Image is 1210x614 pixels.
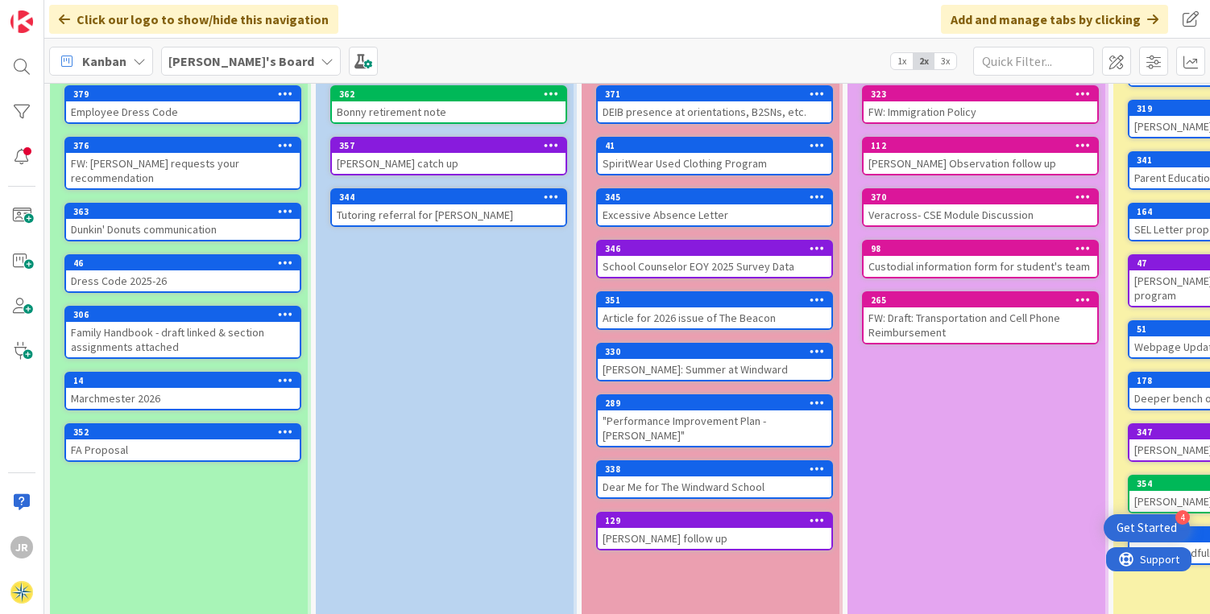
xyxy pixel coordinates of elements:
[66,307,300,357] div: 306Family Handbook - draft linked & section assignments attached
[598,513,831,528] div: 129
[66,388,300,409] div: Marchmester 2026
[66,256,300,291] div: 46Dress Code 2025-26
[66,322,300,357] div: Family Handbook - draft linked & section assignments attached
[862,240,1099,278] a: 98Custodial information form for student's team
[66,153,300,188] div: FW: [PERSON_NAME] requests your recommendation
[973,47,1094,76] input: Quick Filter...
[332,138,566,174] div: 357[PERSON_NAME] catch up
[934,53,956,69] span: 3x
[598,344,831,359] div: 330
[605,464,831,475] div: 338
[598,190,831,204] div: 345
[34,2,73,22] span: Support
[82,52,126,71] span: Kanban
[598,359,831,380] div: [PERSON_NAME]: Summer at Windward
[64,85,301,124] a: 379Employee Dress Code
[864,256,1097,277] div: Custodial information form for student's team
[864,241,1097,256] div: 98
[73,89,300,100] div: 379
[598,190,831,225] div: 345Excessive Absence Letter
[66,439,300,460] div: FA Proposal
[598,138,831,174] div: 41SpiritWear Used Clothing Program
[66,425,300,460] div: 352FA Proposal
[73,140,300,151] div: 376
[10,536,33,558] div: JR
[66,87,300,122] div: 379Employee Dress Code
[605,89,831,100] div: 371
[862,291,1099,344] a: 265FW: Draft: Transportation and Cell Phone Reimbursement
[605,140,831,151] div: 41
[598,241,831,277] div: 346School Counselor EOY 2025 Survey Data
[339,140,566,151] div: 357
[598,410,831,446] div: "Performance Improvement Plan - [PERSON_NAME]"
[862,85,1099,124] a: 323FW: Immigration Policy
[332,101,566,122] div: Bonny retirement note
[864,87,1097,122] div: 323FW: Immigration Policy
[1175,510,1190,525] div: 4
[598,462,831,497] div: 338Dear Me for The Windward School
[596,512,833,550] a: 129[PERSON_NAME] follow up
[73,309,300,320] div: 306
[862,137,1099,175] a: 112[PERSON_NAME] Observation follow up
[598,293,831,328] div: 351Article for 2026 issue of The Beacon
[330,188,567,227] a: 344Tutoring referral for [PERSON_NAME]
[605,398,831,409] div: 289
[49,5,338,34] div: Click our logo to show/hide this navigation
[598,344,831,380] div: 330[PERSON_NAME]: Summer at Windward
[596,460,833,499] a: 338Dear Me for The Windward School
[596,85,833,124] a: 371DEIB presence at orientations, B2SNs, etc.
[598,138,831,153] div: 41
[332,204,566,225] div: Tutoring referral for [PERSON_NAME]
[864,190,1097,204] div: 370
[66,87,300,101] div: 379
[862,188,1099,227] a: 370Veracross- CSE Module Discussion
[66,270,300,291] div: Dress Code 2025-26
[864,153,1097,174] div: [PERSON_NAME] Observation follow up
[332,138,566,153] div: 357
[891,53,913,69] span: 1x
[598,396,831,446] div: 289"Performance Improvement Plan - [PERSON_NAME]"
[332,190,566,204] div: 344
[168,53,314,69] b: [PERSON_NAME]'s Board
[864,138,1097,174] div: 112[PERSON_NAME] Observation follow up
[73,375,300,386] div: 14
[66,425,300,439] div: 352
[73,427,300,438] div: 352
[598,241,831,256] div: 346
[605,295,831,306] div: 351
[66,101,300,122] div: Employee Dress Code
[871,140,1097,151] div: 112
[605,243,831,254] div: 346
[864,307,1097,343] div: FW: Draft: Transportation and Cell Phone Reimbursement
[596,343,833,381] a: 330[PERSON_NAME]: Summer at Windward
[66,373,300,388] div: 14
[332,87,566,122] div: 362Bonny retirement note
[73,258,300,269] div: 46
[871,192,1097,203] div: 370
[66,138,300,153] div: 376
[871,89,1097,100] div: 323
[596,188,833,227] a: 345Excessive Absence Letter
[864,190,1097,225] div: 370Veracross- CSE Module Discussion
[332,190,566,225] div: 344Tutoring referral for [PERSON_NAME]
[598,153,831,174] div: SpiritWear Used Clothing Program
[605,515,831,526] div: 129
[64,203,301,241] a: 363Dunkin' Donuts communication
[598,204,831,225] div: Excessive Absence Letter
[66,307,300,322] div: 306
[66,204,300,240] div: 363Dunkin' Donuts communication
[864,241,1097,277] div: 98Custodial information form for student's team
[598,396,831,410] div: 289
[66,204,300,219] div: 363
[339,192,566,203] div: 344
[864,293,1097,307] div: 265
[339,89,566,100] div: 362
[10,10,33,33] img: Visit kanbanzone.com
[596,137,833,175] a: 41SpiritWear Used Clothing Program
[598,256,831,277] div: School Counselor EOY 2025 Survey Data
[864,87,1097,101] div: 323
[605,192,831,203] div: 345
[864,204,1097,225] div: Veracross- CSE Module Discussion
[64,423,301,462] a: 352FA Proposal
[598,513,831,549] div: 129[PERSON_NAME] follow up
